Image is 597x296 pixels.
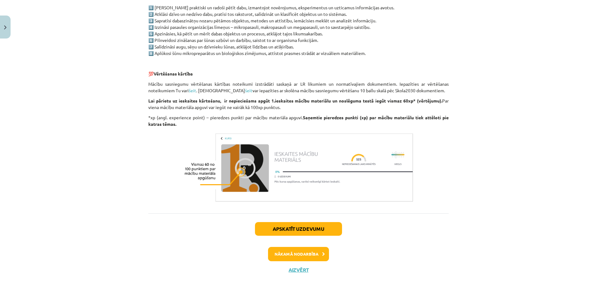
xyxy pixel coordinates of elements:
[148,4,449,57] p: 1️⃣ [PERSON_NAME] praktiski un radoši pētīt dabu, izmantojot novērojumus, eksperimentus un uztica...
[189,88,196,93] a: šeit
[4,25,7,30] img: icon-close-lesson-0947bae3869378f0d4975bcd49f059093ad1ed9edebbc8119c70593378902aed.svg
[268,247,329,261] button: Nākamā nodarbība
[148,114,449,127] p: *xp (angl. experience point) – pieredzes punkti par mācību materiāla apguvi.
[148,98,449,111] p: Par viena mācību materiāla apguvi var iegūt ne vairāk kā 100xp punktus.
[154,71,193,76] strong: Vērtēšanas kārtība
[148,71,449,77] p: 💯
[245,88,252,93] a: šeit
[148,81,449,94] p: Mācību sasniegumu vērtēšanas kārtības noteikumi izstrādāti saskaņā ar LR likumiem un normatīvajie...
[287,267,310,273] button: Aizvērt
[255,222,342,236] button: Apskatīt uzdevumu
[148,98,442,103] strong: Lai pārietu uz ieskaites kārtošanu, ir nepieciešams apgūt 1.ieskaites mācību materiālu un noslēgu...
